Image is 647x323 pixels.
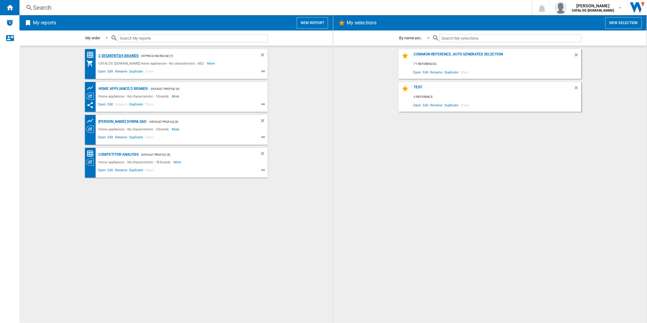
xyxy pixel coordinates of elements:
[128,101,144,109] span: Duplicate
[572,9,614,12] b: CATALOG [DOMAIN_NAME]
[87,101,94,109] ng-md-icon: This report has been shared with you
[430,101,444,109] span: Rename
[297,17,328,29] button: New report
[107,69,114,76] span: Edit
[440,34,581,42] input: Search My selections
[412,52,574,60] div: Common reference, auto generated selection
[139,151,248,158] div: - Default profile (4)
[114,167,128,175] span: Rename
[422,68,430,76] span: Edit
[32,17,57,29] h2: My reports
[144,69,155,76] span: Share
[148,85,255,93] div: - Default profile (4)
[97,93,172,100] div: Home appliances - No characteristic - 3 brands
[444,101,459,109] span: Duplicate
[174,158,182,166] span: More
[128,69,144,76] span: Duplicate
[555,2,567,14] img: profile.jpg
[574,85,582,93] div: Delete
[6,19,13,26] img: alerts-logo.svg
[97,158,174,166] div: Home appliances - No characteristic - 18 brands
[172,126,181,133] span: More
[87,84,97,92] div: Product prices grid
[412,68,422,76] span: Open
[412,93,582,101] div: 0 reference
[97,85,148,93] div: Home appliance/3 brands
[412,85,574,93] div: test
[107,167,114,175] span: Edit
[144,101,155,109] span: Share
[97,118,147,126] div: [PERSON_NAME] Download
[574,52,582,60] div: Delete
[107,134,114,142] span: Edit
[97,126,172,133] div: Home appliances - No characteristic - 3 brands
[139,52,248,60] div: - ER Price Increase (7)
[97,101,107,109] span: Open
[97,60,207,67] div: CATALOG [DOMAIN_NAME]:Home appliances - No characteristic - AEG
[260,118,268,126] div: Delete
[87,93,97,100] div: Category View
[114,101,128,109] span: Rename
[97,52,139,60] div: 2 segments/4 brands
[87,150,97,158] div: Price Matrix
[422,101,430,109] span: Edit
[87,126,97,133] div: Category View
[144,167,155,175] span: Share
[260,151,268,158] div: Delete
[207,60,216,67] span: More
[97,134,107,142] span: Open
[459,68,470,76] span: Share
[86,36,100,40] div: My order
[147,118,247,126] div: - Default profile (4)
[114,134,128,142] span: Rename
[107,101,114,109] span: Edit
[114,69,128,76] span: Rename
[444,68,459,76] span: Duplicate
[97,167,107,175] span: Open
[97,151,139,158] div: Competitor Analysis
[87,51,97,59] div: Price Matrix
[87,117,97,125] div: Product prices grid
[128,134,144,142] span: Duplicate
[412,101,422,109] span: Open
[399,36,422,40] div: By name asc.
[128,167,144,175] span: Duplicate
[33,3,516,12] div: Search
[118,34,268,42] input: Search My reports
[87,60,97,67] div: My Assortment
[459,101,470,109] span: Share
[87,158,97,166] div: Category View
[605,17,642,29] button: New selection
[430,68,444,76] span: Rename
[172,93,181,100] span: More
[345,17,378,29] h2: My selections
[572,3,614,9] span: [PERSON_NAME]
[97,69,107,76] span: Open
[144,134,155,142] span: Share
[412,60,582,68] div: 71 references
[260,52,268,60] div: Delete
